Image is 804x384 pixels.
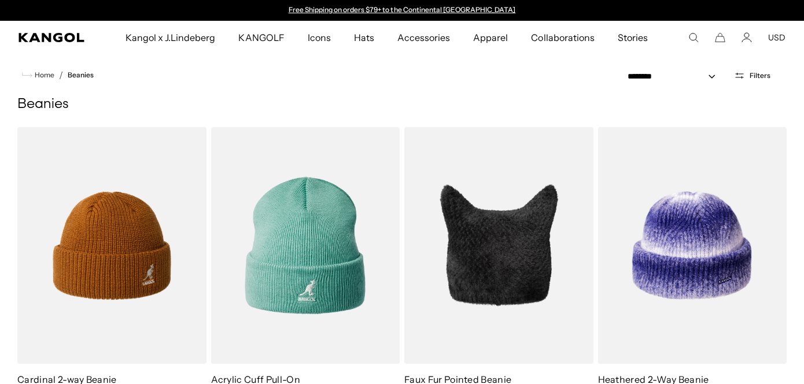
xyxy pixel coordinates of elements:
[397,21,450,54] span: Accessories
[404,127,593,364] img: Faux Fur Pointed Beanie
[750,72,770,80] span: Filters
[283,6,521,15] slideshow-component: Announcement bar
[17,127,206,364] img: Cardinal 2-way Beanie
[742,32,752,43] a: Account
[519,21,606,54] a: Collaborations
[462,21,519,54] a: Apparel
[126,21,216,54] span: Kangol x J.Lindeberg
[688,32,699,43] summary: Search here
[227,21,296,54] a: KANGOLF
[296,21,342,54] a: Icons
[354,21,374,54] span: Hats
[386,21,462,54] a: Accessories
[211,127,400,364] img: Acrylic Cuff Pull-On
[22,70,54,80] a: Home
[19,33,85,42] a: Kangol
[54,68,63,82] li: /
[283,6,521,15] div: Announcement
[531,21,594,54] span: Collaborations
[238,21,284,54] span: KANGOLF
[606,21,659,54] a: Stories
[68,71,94,79] a: Beanies
[289,5,516,14] a: Free Shipping on orders $79+ to the Continental [GEOGRAPHIC_DATA]
[623,70,727,83] select: Sort by: Featured
[17,96,787,113] h1: Beanies
[308,21,331,54] span: Icons
[473,21,508,54] span: Apparel
[342,21,386,54] a: Hats
[768,32,785,43] button: USD
[32,71,54,79] span: Home
[114,21,227,54] a: Kangol x J.Lindeberg
[283,6,521,15] div: 1 of 2
[715,32,725,43] button: Cart
[598,127,787,364] img: Heathered 2-Way Beanie
[618,21,648,54] span: Stories
[727,70,777,81] button: Open filters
